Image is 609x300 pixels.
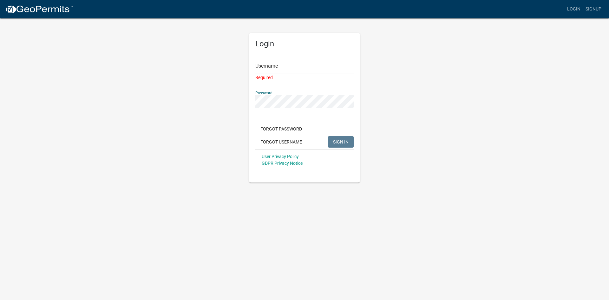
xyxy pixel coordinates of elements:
button: Forgot Username [255,136,307,148]
div: Required [255,74,354,81]
span: SIGN IN [333,139,349,144]
button: Forgot Password [255,123,307,135]
a: Login [565,3,583,15]
h5: Login [255,39,354,49]
a: GDPR Privacy Notice [262,161,303,166]
a: User Privacy Policy [262,154,299,159]
a: Signup [583,3,604,15]
button: SIGN IN [328,136,354,148]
